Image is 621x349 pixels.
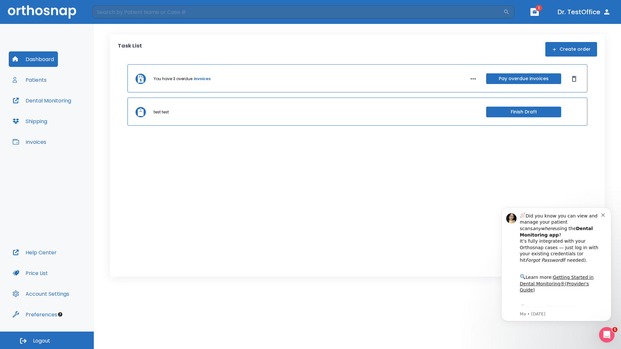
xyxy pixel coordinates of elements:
[9,113,51,129] button: Shipping
[9,51,58,67] button: Dashboard
[9,72,50,88] button: Patients
[154,109,169,115] p: test test
[492,199,621,346] iframe: Intercom notifications message
[486,107,561,117] button: Finish Draft
[33,337,50,344] span: Logout
[555,6,613,18] button: Dr. TestOffice
[118,42,142,57] p: Task List
[9,134,50,150] button: Invoices
[93,5,503,18] input: Search by Patient Name or Case #
[154,76,192,82] p: You have 3 overdue
[569,74,579,84] button: Dismiss
[486,73,561,84] button: Pay overdue invoices
[536,5,542,11] span: 1
[194,76,211,82] a: invoices
[8,5,76,18] img: Orthosnap
[545,42,597,57] button: Create order
[599,327,615,343] iframe: Intercom live chat
[57,312,63,317] div: Tooltip anchor
[9,265,52,281] button: Price List
[9,307,61,322] button: Preferences
[9,93,75,108] button: Dental Monitoring
[9,245,60,260] button: Help Center
[9,286,73,301] button: Account Settings
[612,327,617,332] span: 1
